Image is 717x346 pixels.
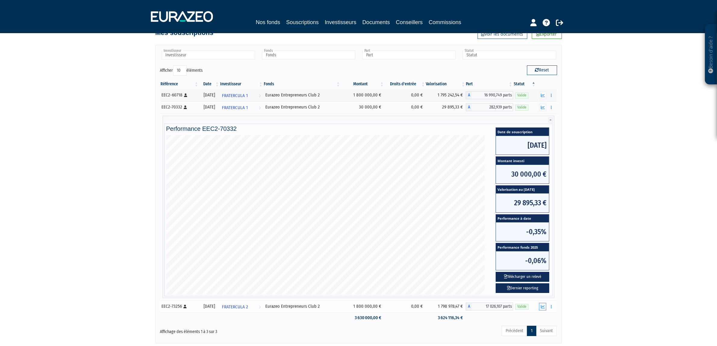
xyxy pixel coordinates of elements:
td: 30 000,00 € [341,101,385,113]
span: [DATE] [496,136,549,155]
span: FRATERCULA 1 [222,90,248,101]
div: [DATE] [201,104,218,110]
i: [Français] Personne physique [184,93,188,97]
span: A [466,103,472,111]
th: Statut : activer pour trier la colonne par ordre d&eacute;croissant [513,79,536,89]
div: EEC2-73256 [162,303,197,310]
span: FRATERCULA 2 [222,301,248,313]
a: FRATERCULA 1 [220,89,263,101]
a: FRATERCULA 1 [220,101,263,113]
a: Conseillers [396,18,423,27]
h4: Performance EEC2-70332 [166,125,551,132]
button: Télécharger un relevé [496,272,549,282]
div: Affichage des éléments 1 à 3 sur 3 [160,325,320,335]
div: Eurazeo Entrepreneurs Club 2 [265,104,338,110]
a: Commissions [429,18,461,27]
select: Afficheréléments [173,65,187,76]
i: Voir l'investisseur [259,301,261,313]
th: Investisseur: activer pour trier la colonne par ordre croissant [220,79,263,89]
td: 3 630 000,00 € [341,313,385,323]
th: Montant: activer pour trier la colonne par ordre croissant [341,79,385,89]
a: Exporter [532,29,562,39]
td: 0,00 € [385,101,426,113]
th: Date: activer pour trier la colonne par ordre croissant [199,79,220,89]
th: Fonds: activer pour trier la colonne par ordre croissant [263,79,341,89]
div: A - Eurazeo Entrepreneurs Club 2 [466,103,513,111]
a: 1 [527,326,536,336]
th: Référence : activer pour trier la colonne par ordre croissant [160,79,199,89]
div: A - Eurazeo Entrepreneurs Club 2 [466,303,513,310]
a: Souscriptions [286,18,319,27]
td: 1 798 978,47 € [426,300,466,313]
div: EEC2-70332 [162,104,197,110]
div: Eurazeo Entrepreneurs Club 2 [265,92,338,98]
a: FRATERCULA 2 [220,300,263,313]
a: Investisseurs [325,18,356,27]
label: Afficher éléments [160,65,203,76]
span: -0,06% [496,251,549,270]
a: Documents [363,18,390,27]
span: Performance fonds 2025 [496,243,549,251]
td: 29 895,33 € [426,101,466,113]
div: EEC2-60718 [162,92,197,98]
span: 30 000,00 € [496,165,549,184]
span: FRATERCULA 1 [222,102,248,113]
div: Eurazeo Entrepreneurs Club 2 [265,303,338,310]
p: Besoin d'aide ? [708,27,715,82]
td: 1 800 000,00 € [341,300,385,313]
a: Dernier reporting [496,283,549,293]
td: 1 800 000,00 € [341,89,385,101]
i: Voir l'investisseur [259,90,261,101]
span: Valide [515,93,528,98]
span: Valorisation au [DATE] [496,186,549,194]
th: Droits d'entrée: activer pour trier la colonne par ordre croissant [385,79,426,89]
div: [DATE] [201,303,218,310]
span: 16 990,749 parts [472,91,513,99]
span: A [466,91,472,99]
i: Voir l'investisseur [259,102,261,113]
i: [Français] Personne physique [184,305,187,308]
span: 29 895,33 € [496,193,549,212]
button: Reset [527,65,557,75]
td: 3 624 116,34 € [426,313,466,323]
th: Part: activer pour trier la colonne par ordre croissant [466,79,513,89]
span: Montant investi [496,157,549,165]
td: 0,00 € [385,89,426,101]
span: -0,35% [496,222,549,241]
img: 1732889491-logotype_eurazeo_blanc_rvb.png [151,11,213,22]
div: [DATE] [201,92,218,98]
span: A [466,303,472,310]
span: Valide [515,304,528,310]
span: Date de souscription [496,128,549,136]
a: Nos fonds [256,18,280,27]
span: Performance à date [496,215,549,223]
span: 282,939 parts [472,103,513,111]
span: 17 026,107 parts [472,303,513,310]
th: Valorisation: activer pour trier la colonne par ordre croissant [426,79,466,89]
td: 1 795 242,54 € [426,89,466,101]
div: A - Eurazeo Entrepreneurs Club 2 [466,91,513,99]
i: [Français] Personne physique [184,105,187,109]
a: Voir les documents [478,29,527,39]
span: Valide [515,105,528,110]
td: 0,00 € [385,300,426,313]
